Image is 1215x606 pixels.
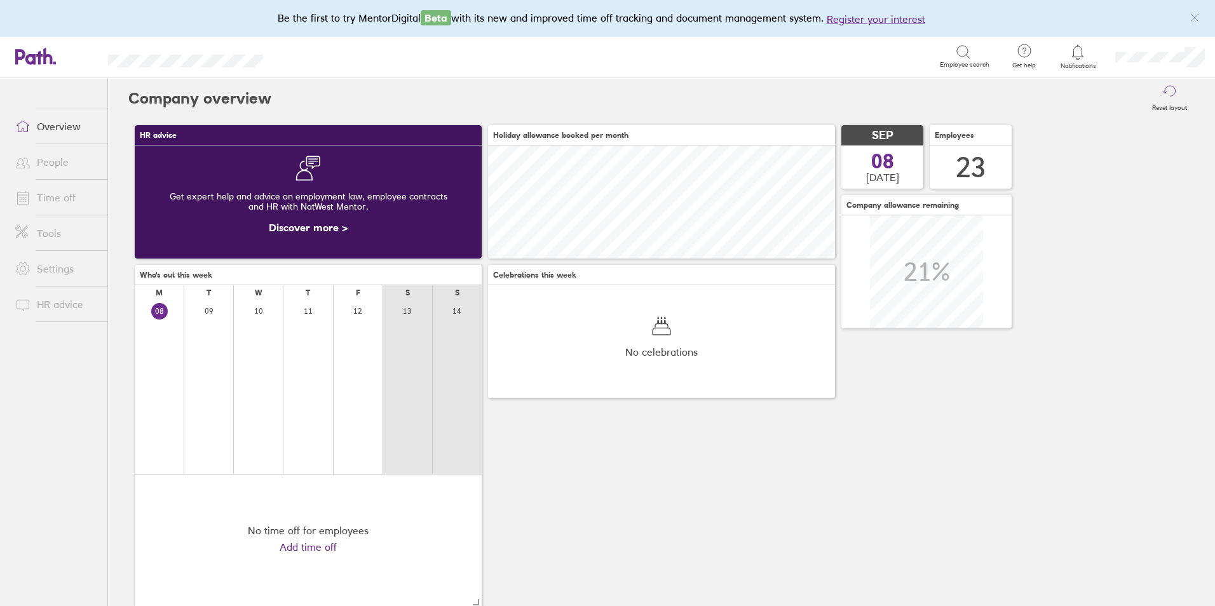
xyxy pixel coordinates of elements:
span: Employees [935,131,974,140]
span: Beta [421,10,451,25]
div: M [156,288,163,297]
div: W [255,288,262,297]
div: T [306,288,310,297]
div: Get expert help and advice on employment law, employee contracts and HR with NatWest Mentor. [145,181,472,222]
span: Notifications [1057,62,1099,70]
button: Reset layout [1144,78,1195,119]
label: Reset layout [1144,100,1195,112]
span: HR advice [140,131,177,140]
span: Celebrations this week [493,271,576,279]
span: 08 [871,151,894,172]
div: No time off for employees [248,525,369,536]
div: F [356,288,360,297]
a: Tools [5,220,107,246]
div: 23 [956,151,986,184]
a: Discover more > [269,221,348,234]
button: Register your interest [827,11,925,27]
div: Search [297,50,330,62]
span: Who's out this week [140,271,212,279]
a: Settings [5,256,107,281]
div: Be the first to try MentorDigital with its new and improved time off tracking and document manage... [278,10,938,27]
span: Employee search [940,61,989,69]
span: [DATE] [866,172,899,183]
span: SEP [872,129,893,142]
a: Overview [5,114,107,139]
h2: Company overview [128,78,271,119]
span: Holiday allowance booked per month [493,131,628,140]
a: Notifications [1057,43,1099,70]
a: People [5,149,107,175]
span: Get help [1003,62,1045,69]
div: T [207,288,211,297]
span: No celebrations [625,346,698,358]
span: Company allowance remaining [846,201,959,210]
a: Add time off [280,541,337,553]
div: S [405,288,410,297]
div: S [455,288,459,297]
a: Time off [5,185,107,210]
a: HR advice [5,292,107,317]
